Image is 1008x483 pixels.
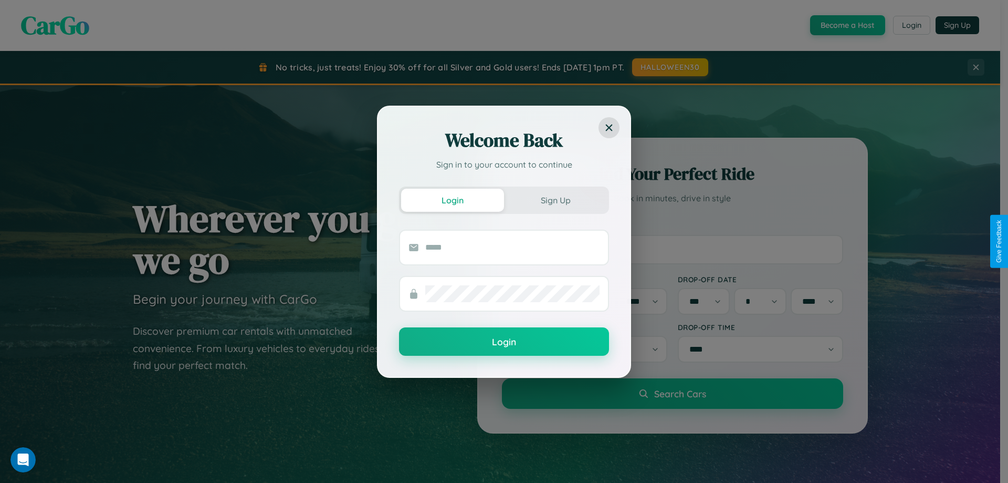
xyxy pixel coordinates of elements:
[399,158,609,171] p: Sign in to your account to continue
[401,189,504,212] button: Login
[10,447,36,472] iframe: Intercom live chat
[399,128,609,153] h2: Welcome Back
[995,220,1003,263] div: Give Feedback
[399,327,609,356] button: Login
[504,189,607,212] button: Sign Up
